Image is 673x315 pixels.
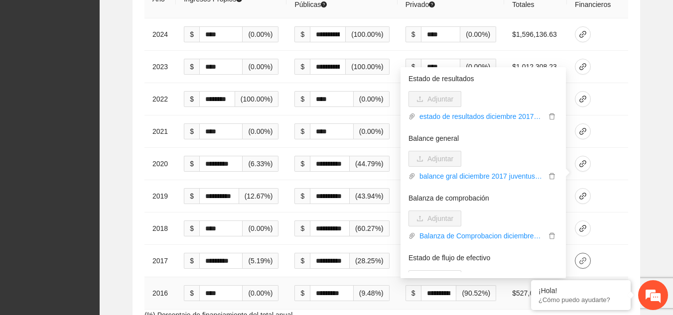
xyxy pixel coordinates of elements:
button: uploadAdjuntar [408,210,461,226]
span: $ [294,91,310,107]
button: uploadAdjuntar [408,151,461,167]
span: $ [405,285,421,301]
span: paper-clip [408,113,415,120]
span: $ [184,91,199,107]
td: 2023 [144,51,176,83]
span: $ [294,220,310,236]
button: link [575,156,591,172]
span: $ [405,26,421,42]
span: (0.00%) [354,91,390,107]
td: 2019 [144,180,176,212]
td: 2024 [144,18,176,51]
span: $ [184,156,199,172]
td: 2016 [144,277,176,310]
td: $1,012,308.23 [504,51,567,83]
span: $ [405,59,421,75]
span: (0.00%) [243,285,278,301]
span: Estamos en línea. [58,102,137,202]
span: link [575,160,590,168]
span: delete [546,113,557,120]
div: ¡Hola! [538,287,623,295]
span: $ [294,59,310,75]
span: (9.48%) [354,285,390,301]
td: 2018 [144,212,176,245]
span: delete [546,232,557,239]
span: (60.27%) [350,220,390,236]
button: link [575,188,591,204]
div: Chatee con nosotros ahora [52,51,167,64]
span: uploadAdjuntar [408,155,461,163]
button: link [575,59,591,75]
td: 2020 [144,148,176,180]
span: (100.00%) [235,91,279,107]
span: (12.67%) [239,188,279,204]
span: (0.00%) [354,123,390,139]
span: $ [184,220,199,236]
p: Balanza de comprobación [408,193,558,204]
span: $ [294,285,310,301]
span: delete [546,173,557,180]
span: (0.00%) [460,59,496,75]
button: link [575,26,591,42]
span: $ [184,285,199,301]
span: link [575,30,590,38]
td: 2017 [144,245,176,277]
span: (0.00%) [243,220,278,236]
span: $ [184,253,199,269]
td: $527,658.04 [504,277,567,310]
span: link [575,192,590,200]
p: Balance general [408,133,558,144]
span: (0.00%) [243,59,278,75]
span: $ [294,123,310,139]
span: (43.94%) [350,188,390,204]
a: estado de resultados diciembre 2017 juventus.pdf [415,111,546,122]
span: (28.25%) [350,253,390,269]
span: link [575,127,590,135]
a: balance gral diciembre 2017 juventus bueno.pdf [415,171,546,182]
span: (6.33%) [243,156,278,172]
p: Estado de resultados [408,73,558,84]
span: (100.00%) [346,59,390,75]
span: link [575,257,590,265]
span: $ [184,26,199,42]
span: (5.19%) [243,253,278,269]
td: 2022 [144,83,176,115]
td: $1,596,136.63 [504,18,567,51]
span: $ [184,188,199,204]
p: ¿Cómo puedo ayudarte? [538,296,623,304]
span: $ [294,253,310,269]
span: link [575,224,590,232]
span: (44.79%) [350,156,390,172]
span: uploadAdjuntar [408,214,461,222]
button: delete [546,171,558,182]
button: delete [546,230,558,241]
td: 2021 [144,115,176,148]
div: Minimizar ventana de chat en vivo [163,5,187,29]
span: link [575,95,590,103]
span: (0.00%) [243,123,278,139]
span: question-circle [321,1,327,7]
button: link [575,123,591,139]
span: (0.00%) [243,26,278,42]
span: paper-clip [408,173,415,180]
span: $ [294,26,310,42]
span: question-circle [429,1,435,7]
span: (0.00%) [460,26,496,42]
span: link [575,63,590,71]
button: link [575,253,591,269]
span: paper-clip [408,232,415,239]
span: $ [294,156,310,172]
span: uploadAdjuntar [408,95,461,103]
button: delete [546,111,558,122]
span: $ [184,123,199,139]
button: link [575,220,591,236]
a: Balanza de Comprobacion diciembre 2017 juventus.pdf [415,230,546,241]
button: uploadAdjuntar [408,91,461,107]
span: (90.52%) [456,285,496,301]
button: upload [408,270,461,286]
span: $ [184,59,199,75]
span: (100.00%) [346,26,390,42]
span: $ [294,188,310,204]
p: Estado de flujo de efectivo [408,252,558,263]
button: link [575,91,591,107]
